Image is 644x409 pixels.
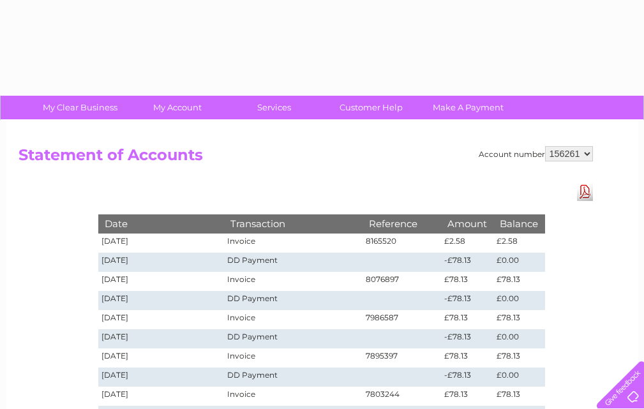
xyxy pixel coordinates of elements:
td: 7895397 [363,348,442,368]
td: £78.13 [493,348,544,368]
td: [DATE] [98,272,225,291]
a: Customer Help [318,96,424,119]
td: £0.00 [493,291,544,310]
td: £78.13 [441,310,493,329]
th: Amount [441,214,493,233]
td: £78.13 [493,310,544,329]
td: Invoice [224,234,362,253]
td: Invoice [224,348,362,368]
a: Services [221,96,327,119]
td: [DATE] [98,387,225,406]
td: DD Payment [224,329,362,348]
td: £78.13 [493,387,544,406]
a: My Clear Business [27,96,133,119]
td: £78.13 [441,272,493,291]
a: My Account [124,96,230,119]
td: [DATE] [98,291,225,310]
td: 7986587 [363,310,442,329]
th: Transaction [224,214,362,233]
td: [DATE] [98,234,225,253]
h2: Statement of Accounts [19,146,593,170]
td: -£78.13 [441,291,493,310]
td: Invoice [224,272,362,291]
td: DD Payment [224,368,362,387]
div: Account number [479,146,593,161]
td: £0.00 [493,253,544,272]
td: £78.13 [441,348,493,368]
td: DD Payment [224,291,362,310]
th: Balance [493,214,544,233]
th: Date [98,214,225,233]
td: 8165520 [363,234,442,253]
td: £2.58 [493,234,544,253]
td: [DATE] [98,368,225,387]
th: Reference [363,214,442,233]
td: Invoice [224,387,362,406]
td: £0.00 [493,368,544,387]
td: -£78.13 [441,253,493,272]
td: £78.13 [493,272,544,291]
a: Download Pdf [577,182,593,201]
td: 7803244 [363,387,442,406]
a: Make A Payment [416,96,521,119]
td: 8076897 [363,272,442,291]
td: DD Payment [224,253,362,272]
td: [DATE] [98,348,225,368]
td: [DATE] [98,253,225,272]
td: -£78.13 [441,368,493,387]
td: £78.13 [441,387,493,406]
td: Invoice [224,310,362,329]
td: -£78.13 [441,329,493,348]
td: £0.00 [493,329,544,348]
td: £2.58 [441,234,493,253]
td: [DATE] [98,329,225,348]
td: [DATE] [98,310,225,329]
